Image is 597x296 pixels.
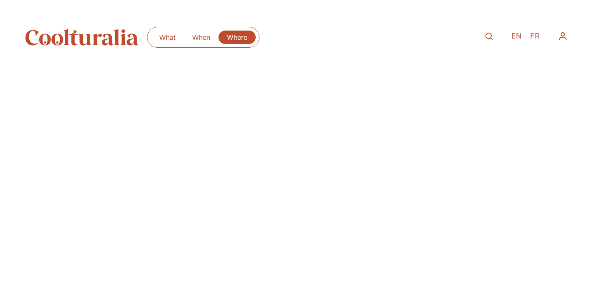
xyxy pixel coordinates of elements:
[151,31,256,44] nav: Menu
[507,30,526,42] a: EN
[553,27,572,46] nav: Menu
[530,32,540,41] span: FR
[151,31,184,44] a: What
[511,32,522,41] span: EN
[184,31,218,44] a: When
[526,30,544,42] a: FR
[218,31,256,44] a: Where
[553,27,572,46] button: Menu Toggle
